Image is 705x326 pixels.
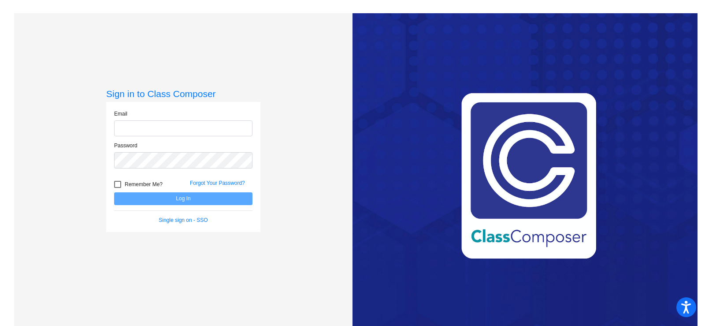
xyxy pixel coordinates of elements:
[159,217,208,223] a: Single sign on - SSO
[114,192,252,205] button: Log In
[190,180,245,186] a: Forgot Your Password?
[106,88,260,99] h3: Sign in to Class Composer
[125,179,163,190] span: Remember Me?
[114,110,127,118] label: Email
[114,142,137,150] label: Password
